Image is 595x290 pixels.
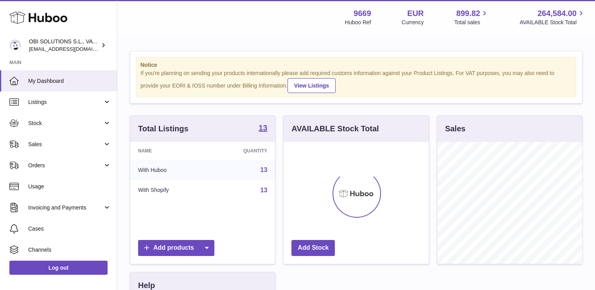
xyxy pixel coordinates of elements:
[261,166,268,173] a: 13
[138,240,214,256] a: Add products
[28,77,111,85] span: My Dashboard
[520,8,586,26] a: 264,584.00 AVAILABLE Stock Total
[140,61,572,69] strong: Notice
[445,124,466,134] h3: Sales
[28,204,103,211] span: Invoicing and Payments
[28,246,111,254] span: Channels
[130,142,209,160] th: Name
[354,8,371,19] strong: 9669
[520,19,586,26] span: AVAILABLE Stock Total
[130,180,209,200] td: With Shopify
[138,124,189,134] h3: Total Listings
[209,142,275,160] th: Quantity
[140,70,572,93] div: If you're planning on sending your products internationally please add required customs informati...
[28,225,111,233] span: Cases
[456,8,480,19] span: 899.82
[288,78,336,93] a: View Listings
[402,19,424,26] div: Currency
[454,8,489,26] a: 899.82 Total sales
[345,19,371,26] div: Huboo Ref
[130,160,209,180] td: With Huboo
[259,124,267,133] a: 13
[28,141,103,148] span: Sales
[29,46,115,52] span: [EMAIL_ADDRESS][DOMAIN_NAME]
[454,19,489,26] span: Total sales
[537,8,577,19] span: 264,584.00
[28,183,111,190] span: Usage
[261,187,268,193] a: 13
[28,98,103,106] span: Listings
[9,261,108,275] a: Log out
[291,240,335,256] a: Add Stock
[407,8,424,19] strong: EUR
[28,120,103,127] span: Stock
[29,38,99,53] div: OBI SOLUTIONS S.L., VAT: B70911078
[9,39,21,51] img: hello@myobistore.com
[28,162,103,169] span: Orders
[291,124,379,134] h3: AVAILABLE Stock Total
[259,124,267,132] strong: 13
